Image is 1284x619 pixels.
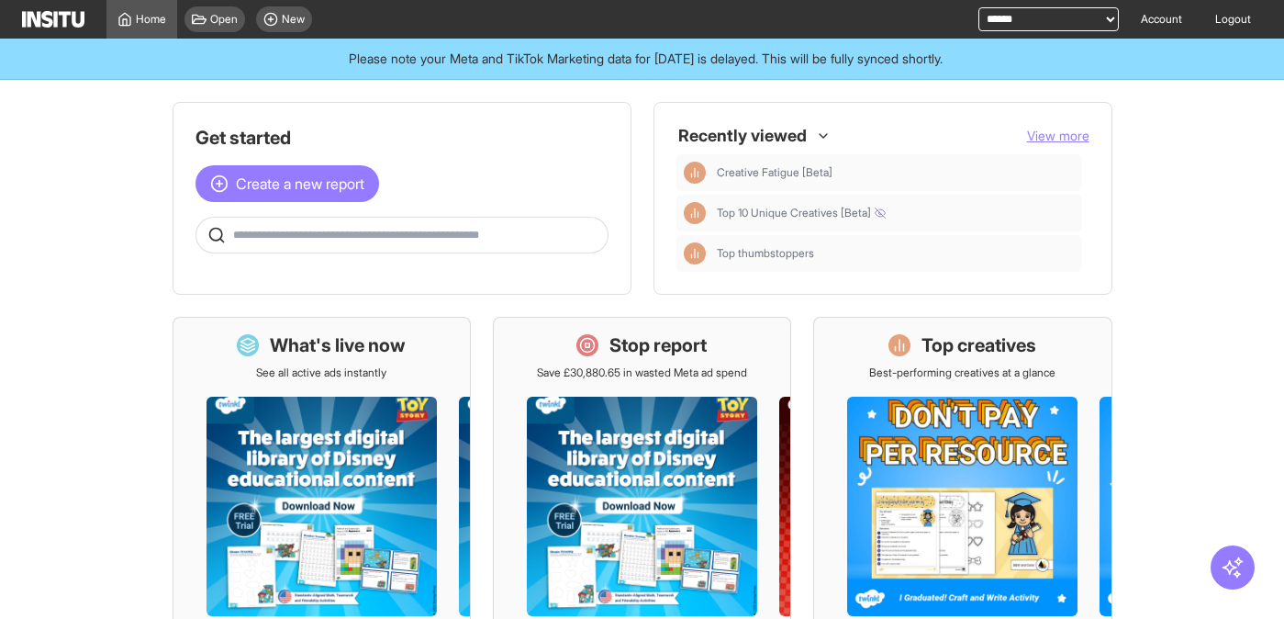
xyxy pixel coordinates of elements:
[195,165,379,202] button: Create a new report
[236,173,364,195] span: Create a new report
[537,366,747,380] p: Save £30,880.65 in wasted Meta ad spend
[22,11,84,28] img: Logo
[282,12,305,27] span: New
[684,162,706,184] div: Insights
[270,332,406,358] h1: What's live now
[609,332,707,358] h1: Stop report
[717,206,1075,220] span: Top 10 Unique Creatives [Beta]
[195,125,609,151] h1: Get started
[717,165,1075,180] span: Creative Fatigue [Beta]
[684,202,706,224] div: Insights
[869,366,1055,380] p: Best-performing creatives at a glance
[136,12,166,27] span: Home
[717,246,814,261] span: Top thumbstoppers
[717,246,1075,261] span: Top thumbstoppers
[1027,127,1089,145] button: View more
[717,165,832,180] span: Creative Fatigue [Beta]
[717,206,886,220] span: Top 10 Unique Creatives [Beta]
[1027,128,1089,143] span: View more
[684,242,706,264] div: Insights
[256,366,386,380] p: See all active ads instantly
[349,50,943,68] span: Please note your Meta and TikTok Marketing data for [DATE] is delayed. This will be fully synced ...
[921,332,1036,358] h1: Top creatives
[210,12,238,27] span: Open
